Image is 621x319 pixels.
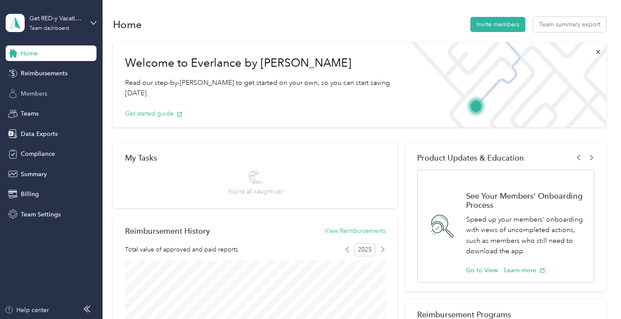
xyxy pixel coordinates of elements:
span: Compliance [21,149,55,158]
span: Billing [21,190,39,199]
h1: Welcome to Everlance by [PERSON_NAME] [125,56,390,70]
button: Get started guide [125,109,183,118]
p: Read our step-by-[PERSON_NAME] to get started on your own, so you can start saving [DATE]. [125,77,390,99]
span: You’re all caught up! [228,187,283,196]
button: Help center [5,306,49,315]
span: 2025 [354,243,375,256]
button: View Reimbursements [325,226,386,235]
span: Teams [21,109,39,118]
button: Invite members [470,17,525,32]
button: Go to View [466,266,498,275]
span: Data Exports [21,129,58,139]
h2: Reimbursement Programs [417,310,594,319]
span: Reimbursements [21,69,68,78]
span: Summary [21,170,47,179]
button: Learn more [504,266,545,275]
button: Team summary export [533,17,606,32]
iframe: Everlance-gr Chat Button Frame [573,271,621,319]
h1: See Your Members' Onboarding Process [466,191,584,209]
img: Welcome to everlance [403,42,606,127]
h2: Reimbursement History [125,226,210,235]
span: Total value of approved and paid reports [125,245,238,254]
div: My Tasks [125,153,385,162]
div: Team dashboard [29,26,69,31]
h1: Home [113,20,142,29]
p: Speed up your members' onboarding with views of uncompleted actions, such as members who still ne... [466,214,584,257]
div: Get RED-y Vacations [29,14,84,23]
span: Members [21,89,47,98]
span: Product Updates & Education [417,153,524,162]
span: Team Settings [21,210,61,219]
span: Home [21,49,38,58]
